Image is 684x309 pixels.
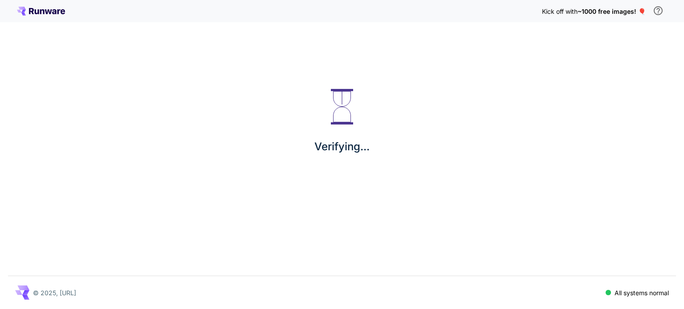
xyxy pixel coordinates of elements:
p: All systems normal [615,288,669,297]
p: Verifying... [314,139,370,155]
p: © 2025, [URL] [33,288,76,297]
button: In order to qualify for free credit, you need to sign up with a business email address and click ... [649,2,667,20]
span: Kick off with [542,8,578,15]
span: ~1000 free images! 🎈 [578,8,646,15]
